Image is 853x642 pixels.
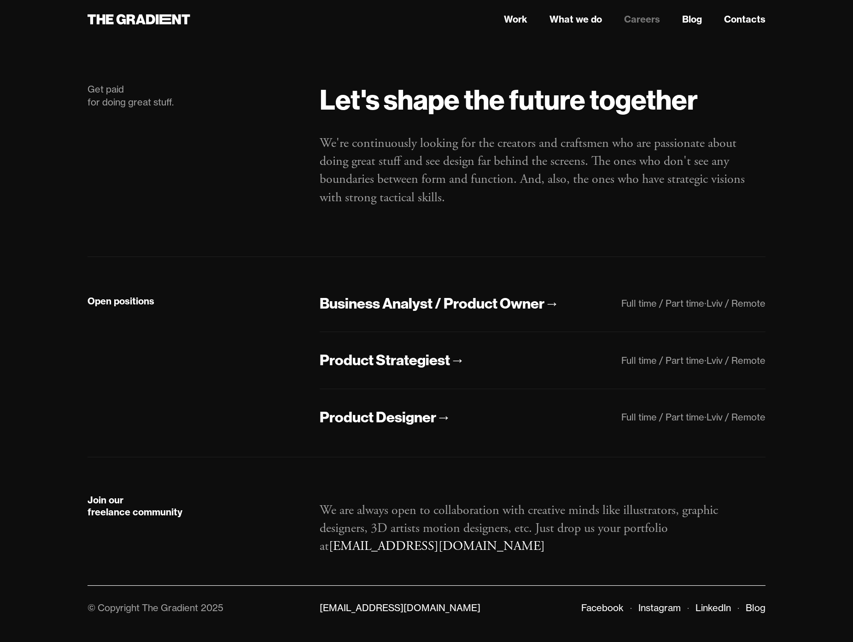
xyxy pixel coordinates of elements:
a: Blog [746,602,765,613]
a: Blog [682,12,702,26]
div: → [544,294,559,313]
div: Lviv / Remote [707,298,765,309]
p: We're continuously looking for the creators and craftsmen who are passionate about doing great st... [320,134,765,207]
div: · [704,411,707,423]
div: Lviv / Remote [707,355,765,366]
div: Full time / Part time [621,355,704,366]
a: What we do [549,12,602,26]
a: Contacts [724,12,765,26]
div: Business Analyst / Product Owner [320,294,544,313]
strong: Let's shape the future together [320,82,698,117]
div: Lviv / Remote [707,411,765,423]
div: © Copyright The Gradient [88,602,198,613]
div: · [704,355,707,366]
a: Work [504,12,527,26]
a: Careers [624,12,660,26]
div: Full time / Part time [621,298,704,309]
a: Facebook [581,602,624,613]
div: Full time / Part time [621,411,704,423]
div: · [704,298,707,309]
a: Instagram [638,602,681,613]
div: → [436,408,451,427]
div: 2025 [201,602,223,613]
a: LinkedIn [695,602,731,613]
a: Business Analyst / Product Owner→ [320,294,559,314]
p: We are always open to collaboration with creative minds like illustrators, graphic designers, 3D ... [320,502,765,556]
div: Product Designer [320,408,436,427]
a: Product Designer→ [320,408,451,427]
div: Get paid for doing great stuff. [88,83,301,109]
a: [EMAIL_ADDRESS][DOMAIN_NAME] [320,602,480,613]
a: Product Strategiest→ [320,350,465,370]
strong: Open positions [88,295,154,307]
div: → [450,350,465,370]
div: Product Strategiest [320,350,450,370]
strong: Join our freelance community [88,494,182,518]
a: [EMAIL_ADDRESS][DOMAIN_NAME] [329,538,545,554]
